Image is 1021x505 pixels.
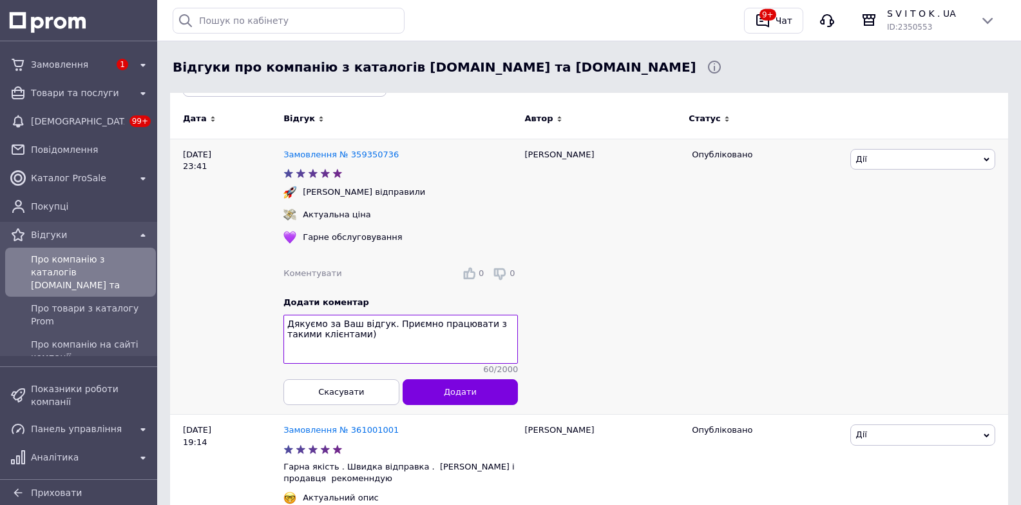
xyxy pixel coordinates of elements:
div: Чат [773,11,795,30]
div: Гарне обслуговування [300,232,405,243]
span: Відгук [283,113,315,124]
textarea: Дякуємо за Ваш відгук. Приємно працювати з такими клієнтами) [283,315,518,364]
span: Приховати [31,488,82,498]
div: [PERSON_NAME] відправили [300,186,428,198]
span: Статус [689,113,721,124]
span: 99+ [129,115,151,127]
span: Відгуки про компанію з каталогів Prom.ua та Bigl.ua [173,58,696,77]
div: Коментувати [283,268,341,279]
span: Про компанію на сайті компанії [31,338,151,364]
span: Показники роботи компанії [31,382,151,408]
span: Товари та послуги [31,86,130,99]
img: :purple_heart: [283,231,296,244]
span: Панель управління [31,422,130,435]
img: :rocket: [283,186,296,199]
a: Замовлення № 361001001 [283,425,399,435]
img: :money_with_wings: [283,208,296,221]
span: [DEMOGRAPHIC_DATA] [31,115,124,128]
span: Коментувати [283,268,341,278]
img: :nerd_face: [283,491,296,504]
button: Додати [403,379,519,404]
span: Замовлення [31,58,110,71]
div: [DATE] 23:41 [170,139,283,415]
span: Покупці [31,200,151,213]
div: Опубліковано [692,424,840,436]
div: Актуальний опис [300,492,382,504]
div: Актуальна ціна [300,209,374,221]
span: Додати коментар [283,297,369,307]
span: Повідомлення [31,143,151,156]
span: Відгуки [31,228,130,241]
span: S V I T O K . UA [887,7,969,20]
input: Пошук по кабінету [173,8,405,34]
span: Аналітика [31,451,130,464]
span: ID: 2350553 [887,23,932,32]
span: Дії [856,154,867,164]
span: 1 [117,59,128,70]
span: 0 [479,268,484,278]
button: Скасувати [283,379,399,404]
span: Про компанію з каталогів [DOMAIN_NAME] та [DOMAIN_NAME] [31,253,151,292]
div: Опубліковано [692,149,840,161]
div: [PERSON_NAME] [519,139,686,415]
span: Дії [856,430,867,439]
span: Автор [525,113,553,124]
span: Додати [444,387,477,397]
span: 0 [510,268,515,278]
span: Скасувати [318,387,364,397]
span: Каталог ProSale [31,172,130,184]
span: Про товари з каталогу Prom [31,302,151,328]
p: Гарна якість . Швидка відправка . [PERSON_NAME] і продавця рекоменндую [283,461,518,484]
a: Замовлення № 359350736 [283,150,399,159]
span: Дата [183,113,207,124]
button: 9+Чат [744,8,803,34]
span: 60 / 2000 [483,364,518,375]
